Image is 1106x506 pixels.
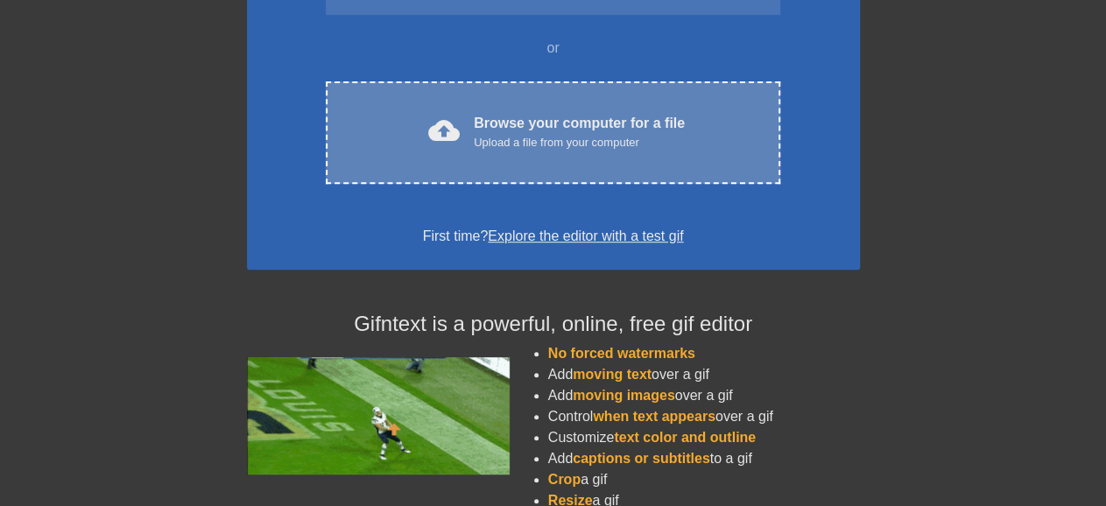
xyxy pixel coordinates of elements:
[474,113,685,151] div: Browse your computer for a file
[247,312,860,337] h4: Gifntext is a powerful, online, free gif editor
[573,367,652,382] span: moving text
[548,364,860,385] li: Add over a gif
[593,409,715,424] span: when text appears
[270,226,837,247] div: First time?
[548,346,695,361] span: No forced watermarks
[292,38,814,59] div: or
[548,472,581,487] span: Crop
[247,357,510,474] img: football_small.gif
[548,406,860,427] li: Control over a gif
[573,388,674,403] span: moving images
[488,228,683,243] a: Explore the editor with a test gif
[573,451,709,466] span: captions or subtitles
[548,448,860,469] li: Add to a gif
[548,427,860,448] li: Customize
[548,469,860,490] li: a gif
[548,385,860,406] li: Add over a gif
[614,430,756,445] span: text color and outline
[428,115,460,146] span: cloud_upload
[474,134,685,151] div: Upload a file from your computer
